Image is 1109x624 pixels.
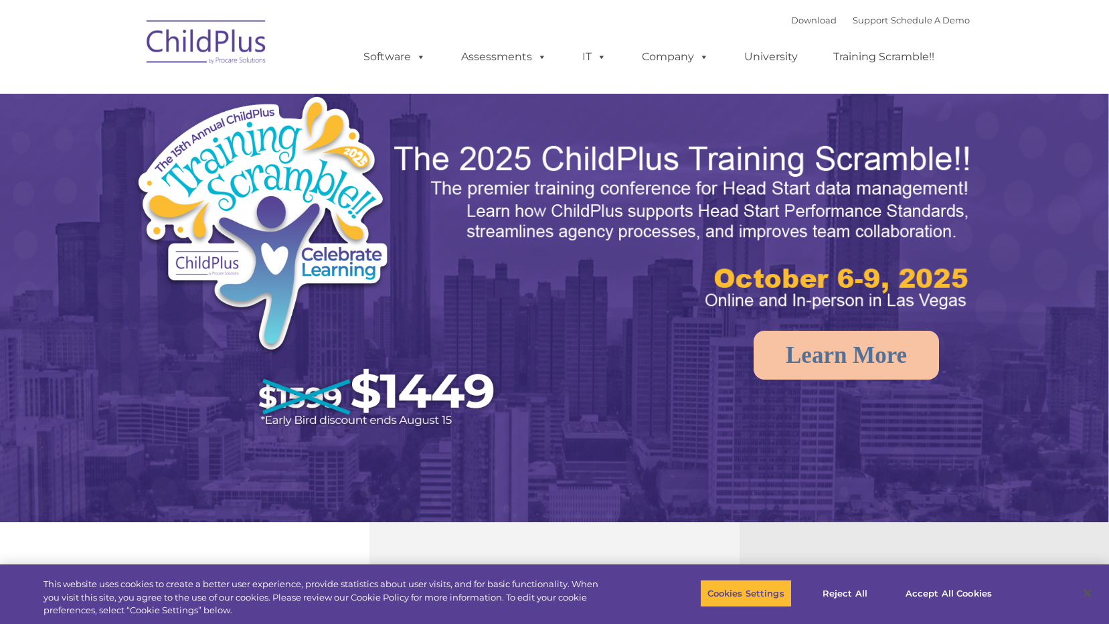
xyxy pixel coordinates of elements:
a: University [731,44,811,70]
a: Company [628,44,722,70]
a: Assessments [448,44,560,70]
a: Schedule A Demo [891,15,970,25]
a: Training Scramble!! [820,44,948,70]
button: Accept All Cookies [898,579,999,607]
span: Phone number [186,143,243,153]
a: Software [350,44,439,70]
button: Reject All [803,579,887,607]
a: Download [791,15,837,25]
button: Close [1073,578,1102,608]
img: ChildPlus by Procare Solutions [140,11,274,78]
a: Learn More [754,331,939,380]
font: | [791,15,970,25]
div: This website uses cookies to create a better user experience, provide statistics about user visit... [44,578,610,617]
a: Support [853,15,888,25]
a: IT [569,44,620,70]
button: Cookies Settings [700,579,792,607]
span: Last name [186,88,227,98]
